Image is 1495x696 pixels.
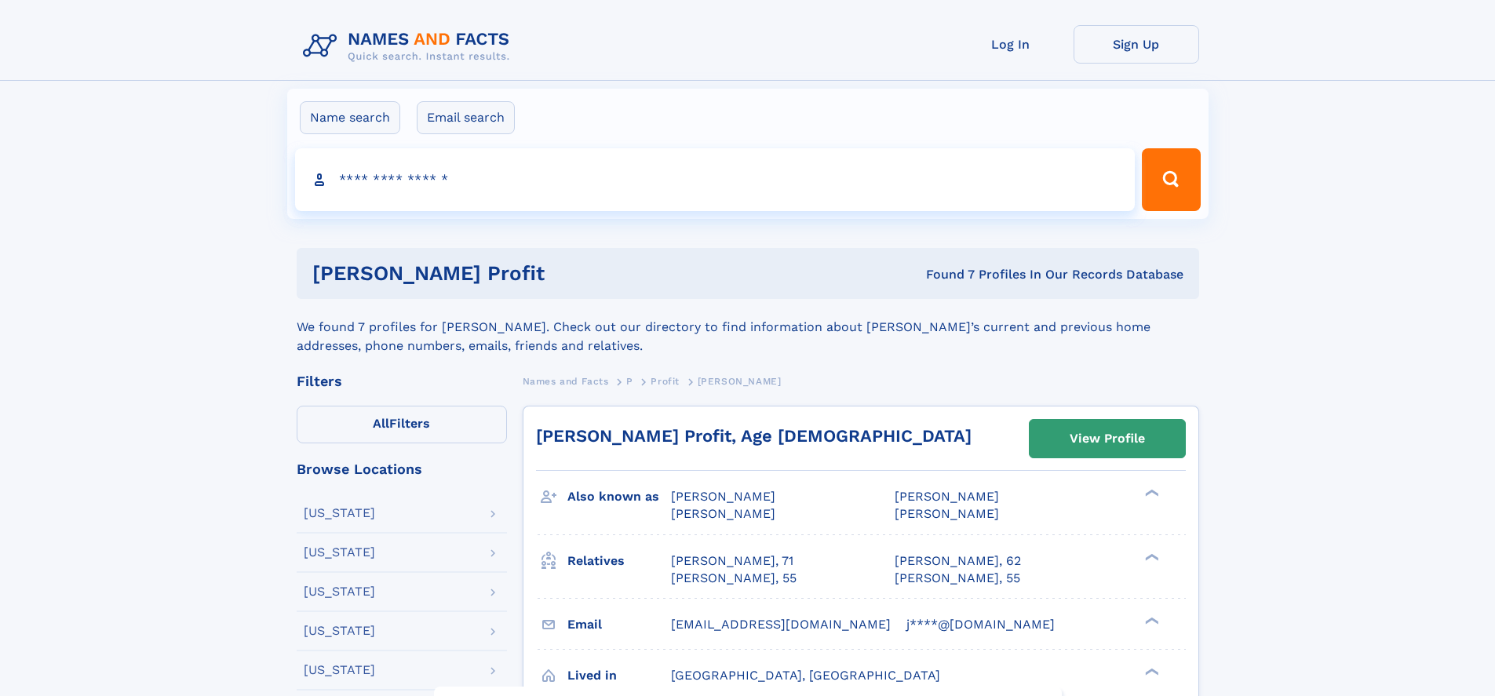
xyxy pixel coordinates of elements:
[735,266,1183,283] div: Found 7 Profiles In Our Records Database
[895,570,1020,587] a: [PERSON_NAME], 55
[297,374,507,388] div: Filters
[1074,25,1199,64] a: Sign Up
[651,371,680,391] a: Profit
[567,662,671,689] h3: Lived in
[626,376,633,387] span: P
[373,416,389,431] span: All
[304,625,375,637] div: [US_STATE]
[304,664,375,676] div: [US_STATE]
[567,483,671,510] h3: Also known as
[523,371,609,391] a: Names and Facts
[1141,488,1160,498] div: ❯
[671,668,940,683] span: [GEOGRAPHIC_DATA], [GEOGRAPHIC_DATA]
[1141,615,1160,625] div: ❯
[1070,421,1145,457] div: View Profile
[948,25,1074,64] a: Log In
[304,546,375,559] div: [US_STATE]
[1141,552,1160,562] div: ❯
[536,426,972,446] a: [PERSON_NAME] Profit, Age [DEMOGRAPHIC_DATA]
[567,611,671,638] h3: Email
[297,406,507,443] label: Filters
[295,148,1136,211] input: search input
[300,101,400,134] label: Name search
[698,376,782,387] span: [PERSON_NAME]
[671,552,793,570] a: [PERSON_NAME], 71
[895,552,1021,570] a: [PERSON_NAME], 62
[895,506,999,521] span: [PERSON_NAME]
[304,585,375,598] div: [US_STATE]
[304,507,375,519] div: [US_STATE]
[895,489,999,504] span: [PERSON_NAME]
[651,376,680,387] span: Profit
[1142,148,1200,211] button: Search Button
[417,101,515,134] label: Email search
[312,264,735,283] h1: [PERSON_NAME] Profit
[671,570,797,587] a: [PERSON_NAME], 55
[1141,666,1160,676] div: ❯
[297,462,507,476] div: Browse Locations
[297,25,523,67] img: Logo Names and Facts
[671,506,775,521] span: [PERSON_NAME]
[671,617,891,632] span: [EMAIL_ADDRESS][DOMAIN_NAME]
[297,299,1199,355] div: We found 7 profiles for [PERSON_NAME]. Check out our directory to find information about [PERSON_...
[1030,420,1185,457] a: View Profile
[626,371,633,391] a: P
[567,548,671,574] h3: Relatives
[671,489,775,504] span: [PERSON_NAME]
